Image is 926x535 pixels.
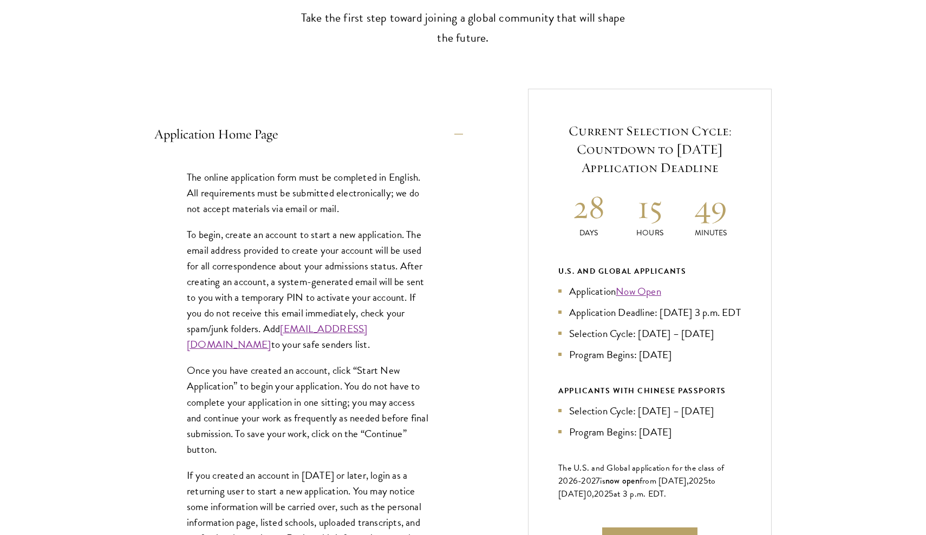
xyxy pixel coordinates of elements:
[154,121,463,147] button: Application Home Page
[640,474,689,487] span: from [DATE],
[594,487,609,500] span: 202
[187,362,431,457] p: Once you have created an account, click “Start New Application” to begin your application. You do...
[614,487,667,500] span: at 3 p.m. EDT.
[558,461,724,487] span: The U.S. and Global application for the class of 202
[600,474,605,487] span: is
[558,227,619,239] p: Days
[609,487,614,500] span: 5
[680,187,741,227] h2: 49
[558,424,741,440] li: Program Begins: [DATE]
[689,474,703,487] span: 202
[592,487,594,500] span: ,
[586,487,592,500] span: 0
[558,283,741,299] li: Application
[558,474,715,500] span: to [DATE]
[558,384,741,398] div: APPLICANTS WITH CHINESE PASSPORTS
[558,403,741,419] li: Selection Cycle: [DATE] – [DATE]
[605,474,640,487] span: now open
[187,227,431,353] p: To begin, create an account to start a new application. The email address provided to create your...
[578,474,596,487] span: -202
[680,227,741,239] p: Minutes
[619,187,681,227] h2: 15
[573,474,578,487] span: 6
[295,8,631,48] p: Take the first step toward joining a global community that will shape the future.
[558,265,741,278] div: U.S. and Global Applicants
[558,122,741,177] h5: Current Selection Cycle: Countdown to [DATE] Application Deadline
[596,474,600,487] span: 7
[558,305,741,320] li: Application Deadline: [DATE] 3 p.m. EDT
[187,321,367,352] a: [EMAIL_ADDRESS][DOMAIN_NAME]
[558,187,619,227] h2: 28
[616,283,661,299] a: Now Open
[703,474,708,487] span: 5
[558,347,741,362] li: Program Begins: [DATE]
[558,326,741,341] li: Selection Cycle: [DATE] – [DATE]
[619,227,681,239] p: Hours
[187,169,431,216] p: The online application form must be completed in English. All requirements must be submitted elec...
